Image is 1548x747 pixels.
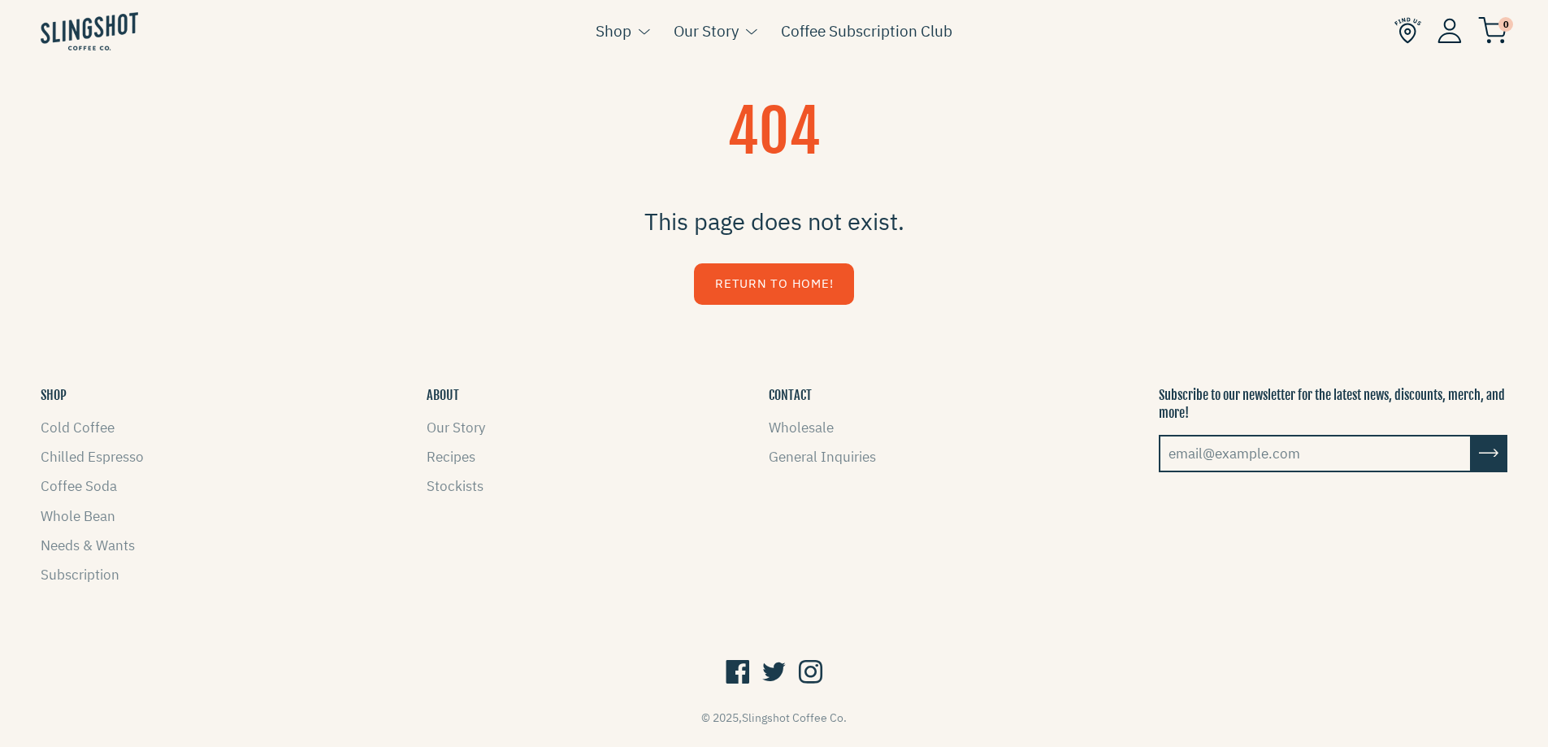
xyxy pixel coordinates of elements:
[427,448,475,466] a: Recipes
[769,386,812,404] button: CONTACT
[781,19,952,43] a: Coffee Subscription Club
[41,386,67,404] button: SHOP
[674,19,739,43] a: Our Story
[1437,18,1462,43] img: Account
[41,448,144,466] a: Chilled Espresso
[41,419,115,436] a: Cold Coffee
[769,448,876,466] a: General Inquiries
[1498,17,1513,32] span: 0
[1394,17,1421,44] img: Find Us
[694,263,854,305] a: Return to Home!
[427,419,485,436] a: Our Story
[41,536,135,554] a: Needs & Wants
[427,386,459,404] button: ABOUT
[769,419,834,436] a: Wholesale
[427,477,483,495] a: Stockists
[1159,386,1507,423] p: Subscribe to our newsletter for the latest news, discounts, merch, and more!
[742,710,847,725] a: Slingshot Coffee Co.
[41,507,115,525] a: Whole Bean
[1478,17,1507,44] img: cart
[1159,435,1472,472] input: email@example.com
[1478,21,1507,41] a: 0
[41,566,119,584] a: Subscription
[41,477,117,495] a: Coffee Soda
[596,19,631,43] a: Shop
[701,710,847,725] span: © 2025,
